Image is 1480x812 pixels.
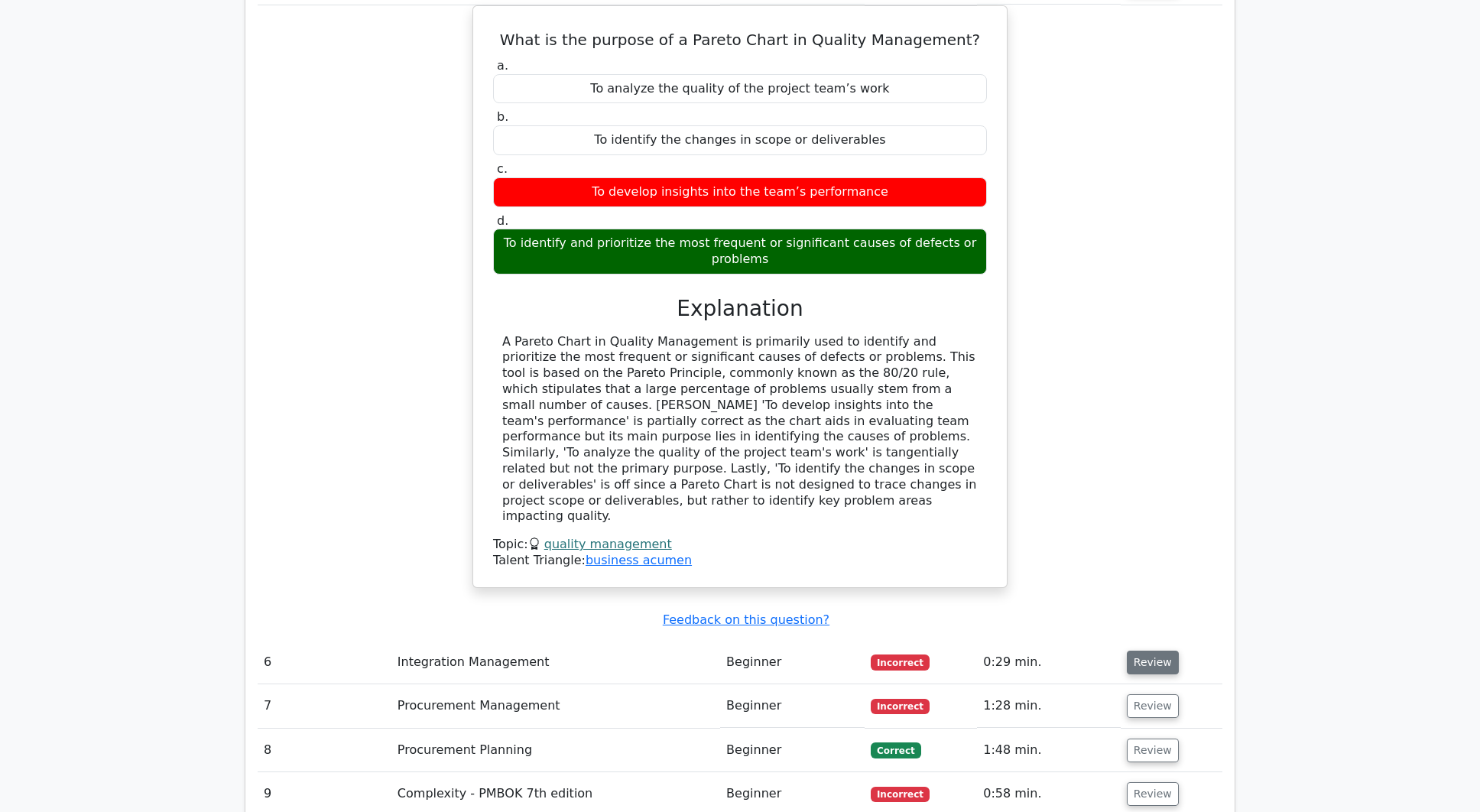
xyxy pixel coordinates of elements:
[720,684,865,728] td: Beginner
[391,684,720,728] td: Procurement Management
[977,641,1121,684] td: 0:29 min.
[544,537,672,551] a: quality management
[1127,651,1179,674] button: Review
[720,641,865,684] td: Beginner
[1127,782,1179,806] button: Review
[871,787,930,802] span: Incorrect
[493,177,987,207] div: To develop insights into the team’s performance
[977,729,1121,772] td: 1:48 min.
[871,654,930,670] span: Incorrect
[493,74,987,104] div: To analyze the quality of the project team’s work
[977,684,1121,728] td: 1:28 min.
[258,641,391,684] td: 6
[258,729,391,772] td: 8
[497,109,508,124] span: b.
[871,742,920,758] span: Correct
[720,729,865,772] td: Beginner
[871,699,930,714] span: Incorrect
[493,125,987,155] div: To identify the changes in scope or deliverables
[493,229,987,274] div: To identify and prioritize the most frequent or significant causes of defects or problems
[258,684,391,728] td: 7
[663,612,829,627] a: Feedback on this question?
[497,213,508,228] span: d.
[492,31,988,49] h5: What is the purpose of a Pareto Chart in Quality Management?
[586,553,692,567] a: business acumen
[502,296,978,322] h3: Explanation
[497,58,508,73] span: a.
[391,641,720,684] td: Integration Management
[493,537,987,553] div: Topic:
[391,729,720,772] td: Procurement Planning
[502,334,978,525] div: A Pareto Chart in Quality Management is primarily used to identify and prioritize the most freque...
[497,161,508,176] span: c.
[493,537,987,569] div: Talent Triangle:
[1127,694,1179,718] button: Review
[1127,739,1179,762] button: Review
